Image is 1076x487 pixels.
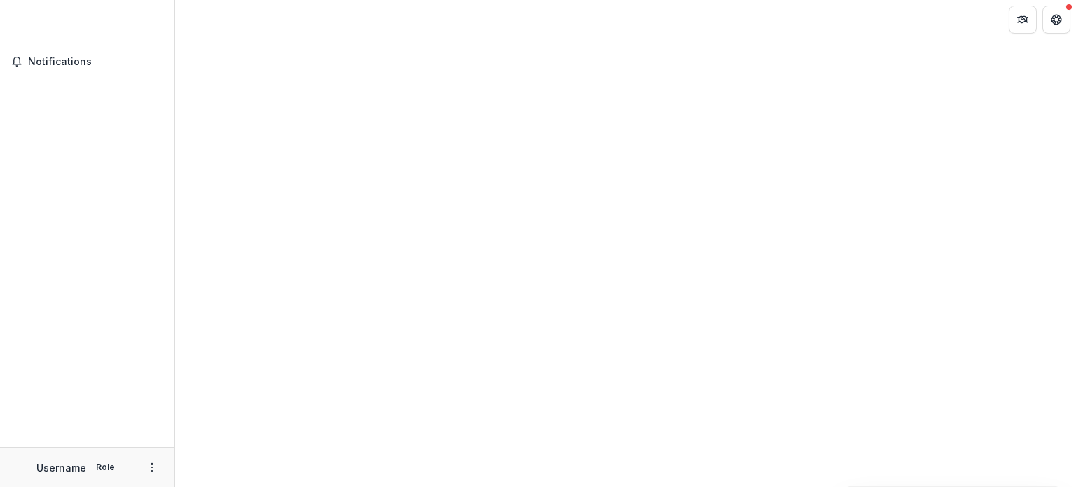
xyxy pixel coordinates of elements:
button: Partners [1009,6,1037,34]
button: More [144,459,160,476]
span: Notifications [28,56,163,68]
p: Username [36,460,86,475]
button: Get Help [1042,6,1070,34]
p: Role [92,461,119,474]
button: Notifications [6,50,169,73]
